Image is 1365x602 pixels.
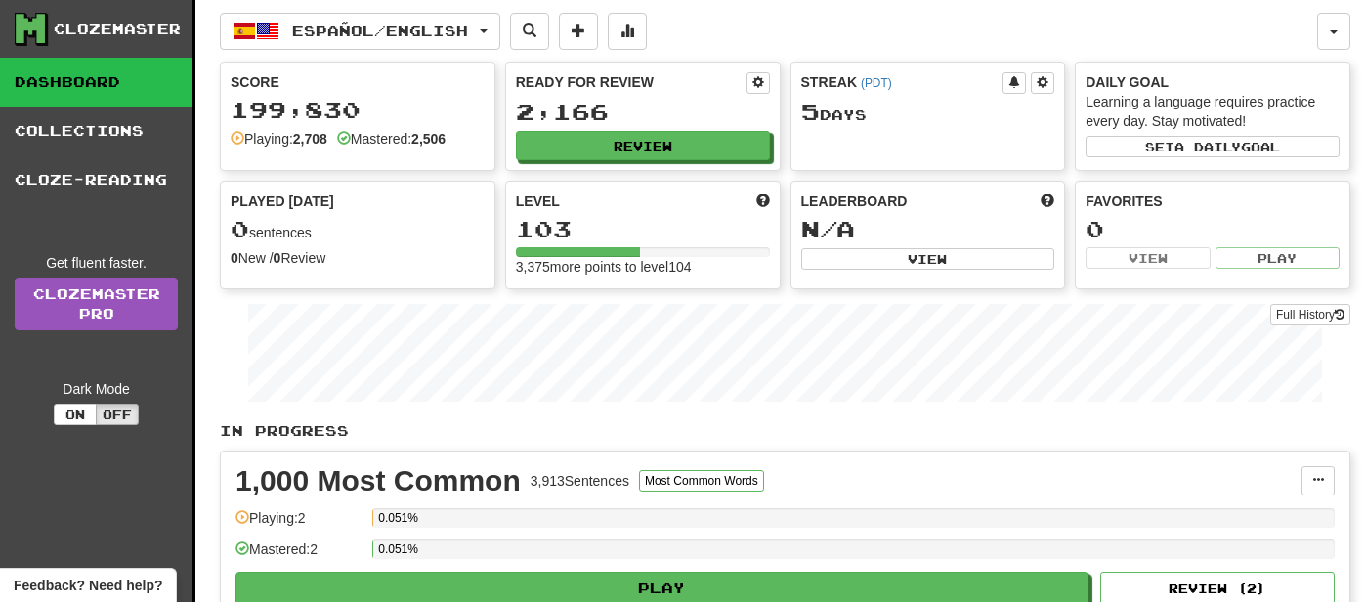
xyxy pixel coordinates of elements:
[220,421,1350,441] p: In Progress
[235,508,363,540] div: Playing: 2
[801,248,1055,270] button: View
[801,192,908,211] span: Leaderboard
[1086,217,1340,241] div: 0
[861,76,892,90] a: (PDT)
[231,72,485,92] div: Score
[14,576,162,595] span: Open feedback widget
[292,22,468,39] span: Español / English
[801,72,1003,92] div: Streak
[54,20,181,39] div: Clozemaster
[15,379,178,399] div: Dark Mode
[235,466,521,495] div: 1,000 Most Common
[411,131,446,147] strong: 2,506
[15,278,178,330] a: ClozemasterPro
[516,131,770,160] button: Review
[639,470,764,492] button: Most Common Words
[235,539,363,572] div: Mastered: 2
[510,13,549,50] button: Search sentences
[516,217,770,241] div: 103
[756,192,770,211] span: Score more points to level up
[1270,304,1350,325] button: Full History
[231,217,485,242] div: sentences
[801,215,855,242] span: N/A
[531,471,629,491] div: 3,913 Sentences
[516,192,560,211] span: Level
[1086,136,1340,157] button: Seta dailygoal
[559,13,598,50] button: Add sentence to collection
[231,250,238,266] strong: 0
[96,404,139,425] button: Off
[15,253,178,273] div: Get fluent faster.
[516,257,770,277] div: 3,375 more points to level 104
[516,100,770,124] div: 2,166
[293,131,327,147] strong: 2,708
[1086,92,1340,131] div: Learning a language requires practice every day. Stay motivated!
[801,100,1055,125] div: Day s
[1086,247,1210,269] button: View
[231,215,249,242] span: 0
[1216,247,1340,269] button: Play
[220,13,500,50] button: Español/English
[1041,192,1054,211] span: This week in points, UTC
[1086,72,1340,92] div: Daily Goal
[1086,192,1340,211] div: Favorites
[274,250,281,266] strong: 0
[231,248,485,268] div: New / Review
[231,192,334,211] span: Played [DATE]
[337,129,446,149] div: Mastered:
[516,72,746,92] div: Ready for Review
[231,129,327,149] div: Playing:
[231,98,485,122] div: 199,830
[608,13,647,50] button: More stats
[1174,140,1241,153] span: a daily
[801,98,820,125] span: 5
[54,404,97,425] button: On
